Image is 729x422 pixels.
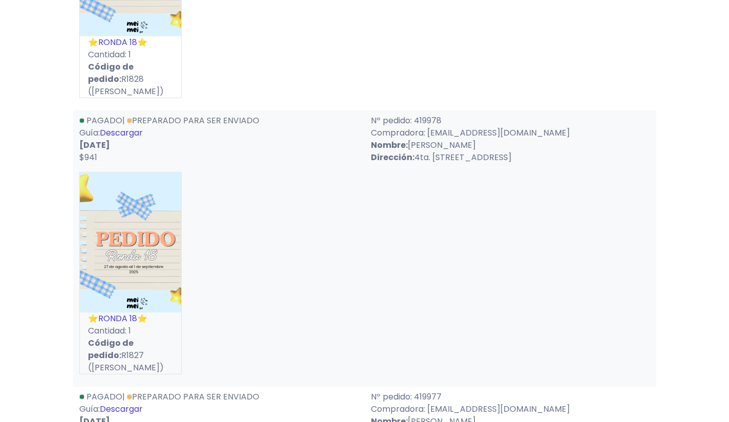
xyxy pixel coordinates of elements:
[88,313,147,324] a: ⭐RONDA 18⭐
[371,391,650,403] p: Nº pedido: 419977
[371,139,650,151] p: [PERSON_NAME]
[88,337,134,361] strong: Código de pedido:
[86,391,122,403] span: Pagado
[79,151,97,163] span: $941
[371,151,650,164] p: 4ta. [STREET_ADDRESS]
[88,36,147,48] a: ⭐RONDA 18⭐
[100,403,143,415] a: Descargar
[371,115,650,127] p: Nº pedido: 419978
[80,337,181,374] p: R1827 ([PERSON_NAME])
[371,127,650,139] p: Compradora: [EMAIL_ADDRESS][DOMAIN_NAME]
[88,61,134,85] strong: Código de pedido:
[100,127,143,139] a: Descargar
[371,139,408,151] strong: Nombre:
[371,403,650,415] p: Compradora: [EMAIL_ADDRESS][DOMAIN_NAME]
[80,172,181,313] img: small_1759038794241.png
[371,151,414,163] strong: Dirección:
[73,115,365,164] div: | Guía:
[127,115,259,126] a: Preparado para ser enviado
[80,325,181,337] p: Cantidad: 1
[127,391,259,403] a: Preparado para ser enviado
[86,115,122,126] span: Pagado
[80,61,181,98] p: R1828 ([PERSON_NAME])
[79,139,359,151] p: [DATE]
[80,49,181,61] p: Cantidad: 1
